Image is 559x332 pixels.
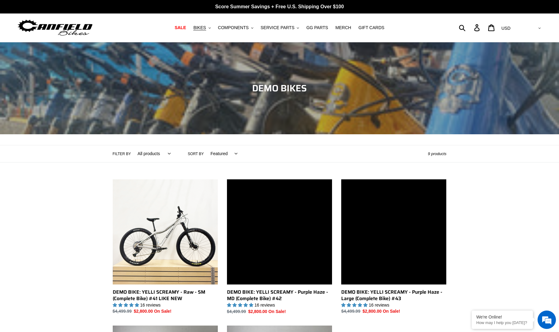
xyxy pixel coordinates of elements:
button: BIKES [190,24,213,32]
span: SALE [175,25,186,30]
span: COMPONENTS [218,25,249,30]
span: DEMO BIKES [252,81,307,95]
a: GIFT CARDS [355,24,387,32]
span: MERCH [335,25,351,30]
span: BIKES [193,25,206,30]
button: COMPONENTS [215,24,256,32]
span: 9 products [428,151,447,156]
img: Canfield Bikes [17,18,93,37]
p: How may I help you today? [476,320,528,325]
span: SERVICE PARTS [261,25,294,30]
span: GIFT CARDS [358,25,384,30]
span: GG PARTS [306,25,328,30]
label: Sort by [188,151,204,157]
a: SALE [172,24,189,32]
div: We're Online! [476,315,528,319]
a: GG PARTS [303,24,331,32]
button: SERVICE PARTS [258,24,302,32]
a: MERCH [332,24,354,32]
label: Filter by [113,151,131,157]
input: Search [462,21,478,34]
